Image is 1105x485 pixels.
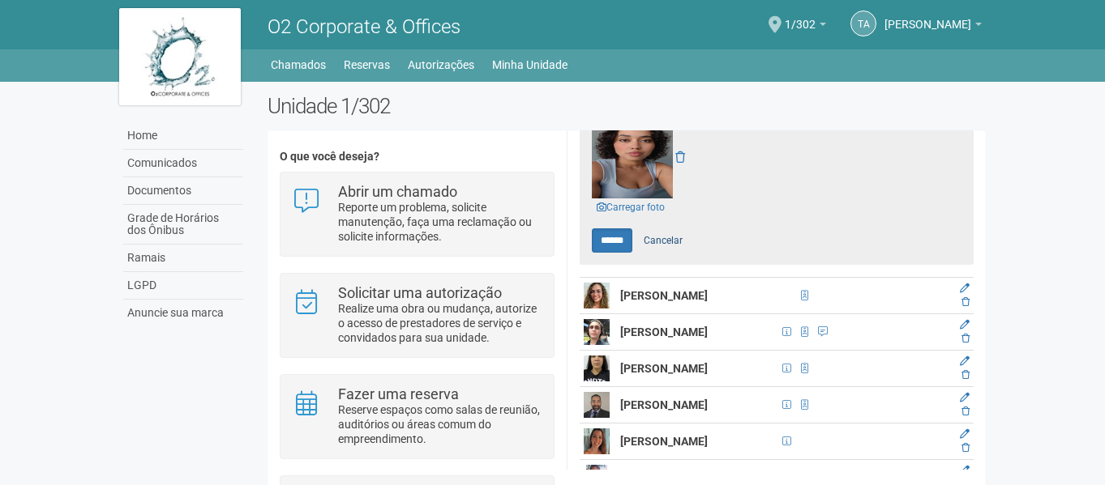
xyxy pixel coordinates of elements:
strong: Abrir um chamado [338,183,457,200]
a: Remover [675,151,685,164]
img: user.png [584,283,610,308]
a: Abrir um chamado Reporte um problema, solicite manutenção, faça uma reclamação ou solicite inform... [293,185,542,244]
a: Excluir membro [962,442,970,453]
a: Home [123,122,243,150]
a: LGPD [123,272,243,300]
p: Reporte um problema, solicite manutenção, faça uma reclamação ou solicite informações. [338,200,542,244]
strong: Fazer uma reserva [338,385,459,402]
h4: O que você deseja? [280,151,555,163]
a: Excluir membro [962,296,970,308]
a: Carregar foto [592,198,670,216]
a: Editar membro [960,392,970,403]
a: Editar membro [960,283,970,294]
img: user.png [584,428,610,454]
strong: [PERSON_NAME] [620,362,708,375]
a: [PERSON_NAME] [884,20,982,33]
p: Realize uma obra ou mudança, autorize o acesso de prestadores de serviço e convidados para sua un... [338,301,542,345]
a: Excluir membro [962,406,970,417]
span: O2 Corporate & Offices [268,15,460,38]
a: Anuncie sua marca [123,300,243,326]
a: Minha Unidade [492,53,567,76]
a: Autorizações [408,53,474,76]
a: Solicitar uma autorização Realize uma obra ou mudança, autorize o acesso de prestadores de serviç... [293,286,542,345]
a: Editar membro [960,465,970,476]
a: Grade de Horários dos Ônibus [123,205,243,245]
span: 1/302 [785,2,816,31]
img: user.png [584,392,610,418]
strong: [PERSON_NAME] [620,398,708,411]
a: 1/302 [785,20,826,33]
img: GetFile [592,117,673,198]
a: Fazer uma reserva Reserve espaços como salas de reunião, auditórios ou áreas comum do empreendime... [293,387,542,446]
img: user.png [584,319,610,345]
a: Comunicados [123,150,243,177]
strong: [PERSON_NAME] [620,325,708,338]
a: Editar membro [960,319,970,330]
a: Editar membro [960,428,970,440]
strong: [PERSON_NAME] [620,289,708,302]
a: Excluir membro [962,333,970,344]
a: TA [850,11,876,36]
a: Reservas [344,53,390,76]
a: Excluir membro [962,369,970,381]
a: Documentos [123,177,243,205]
p: Reserve espaços como salas de reunião, auditórios ou áreas comum do empreendimento. [338,402,542,446]
a: Cancelar [635,228,692,253]
strong: [PERSON_NAME] [620,435,708,448]
img: user.png [584,355,610,381]
a: Ramais [123,245,243,272]
strong: Solicitar uma autorização [338,284,502,301]
span: Thamiris Abdala [884,2,971,31]
h2: Unidade 1/302 [268,94,987,118]
a: Editar membro [960,355,970,367]
img: logo.jpg [119,8,241,105]
a: Chamados [271,53,326,76]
